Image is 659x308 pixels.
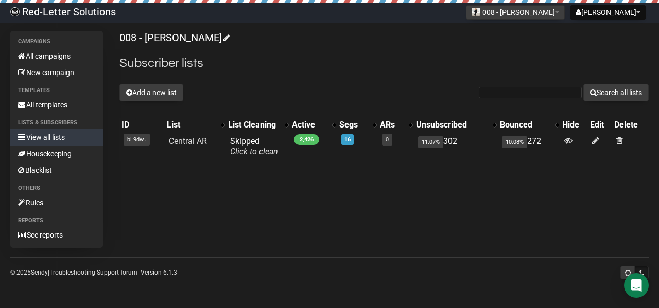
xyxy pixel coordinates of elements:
[624,273,649,298] div: Open Intercom Messenger
[472,8,480,16] img: 70.jpg
[10,129,103,146] a: View all lists
[10,182,103,194] li: Others
[500,120,550,130] div: Bounced
[124,134,150,146] span: bL9dw..
[560,118,588,132] th: Hide: No sort applied, sorting is disabled
[292,120,326,130] div: Active
[119,84,183,101] button: Add a new list
[344,136,351,143] a: 16
[414,118,498,132] th: Unsubscribed: No sort applied, activate to apply an ascending sort
[380,120,404,130] div: ARs
[226,118,290,132] th: List Cleaning: No sort applied, activate to apply an ascending sort
[337,118,378,132] th: Segs: No sort applied, activate to apply an ascending sort
[10,227,103,243] a: See reports
[97,269,137,276] a: Support forum
[590,120,610,130] div: Edit
[570,5,646,20] button: [PERSON_NAME]
[10,64,103,81] a: New campaign
[167,120,216,130] div: List
[10,117,103,129] li: Lists & subscribers
[339,120,368,130] div: Segs
[10,214,103,227] li: Reports
[10,194,103,211] a: Rules
[10,48,103,64] a: All campaigns
[119,31,228,44] a: 008 - [PERSON_NAME]
[378,118,414,132] th: ARs: No sort applied, activate to apply an ascending sort
[122,120,163,130] div: ID
[416,120,488,130] div: Unsubscribed
[10,162,103,178] a: Blacklist
[502,136,527,148] span: 10.08%
[466,5,565,20] button: 008 - [PERSON_NAME]
[228,120,280,130] div: List Cleaning
[290,118,337,132] th: Active: No sort applied, activate to apply an ascending sort
[614,120,647,130] div: Delete
[10,84,103,97] li: Templates
[230,147,278,156] a: Click to clean
[10,146,103,162] a: Housekeeping
[165,118,226,132] th: List: No sort applied, activate to apply an ascending sort
[498,118,561,132] th: Bounced: No sort applied, activate to apply an ascending sort
[498,132,561,161] td: 272
[169,136,207,146] a: Central AR
[414,132,498,161] td: 302
[583,84,649,101] button: Search all lists
[10,7,20,16] img: 983279c4004ba0864fc8a668c650e103
[10,97,103,113] a: All templates
[588,118,612,132] th: Edit: No sort applied, sorting is disabled
[119,118,165,132] th: ID: No sort applied, sorting is disabled
[31,269,48,276] a: Sendy
[562,120,586,130] div: Hide
[294,134,319,145] span: 2,426
[230,136,278,156] span: Skipped
[612,118,649,132] th: Delete: No sort applied, sorting is disabled
[386,136,389,143] a: 0
[418,136,443,148] span: 11.07%
[10,267,177,278] p: © 2025 | | | Version 6.1.3
[119,54,649,73] h2: Subscriber lists
[10,35,103,48] li: Campaigns
[49,269,95,276] a: Troubleshooting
